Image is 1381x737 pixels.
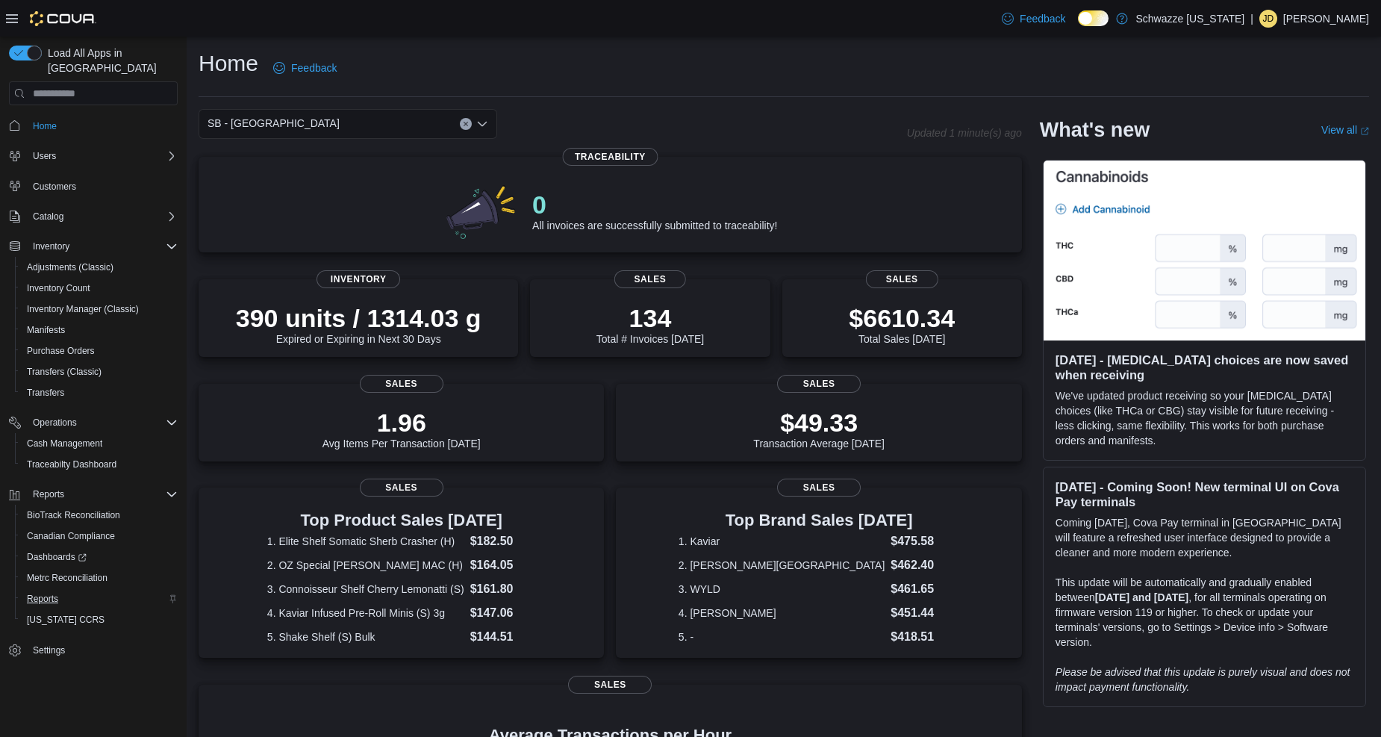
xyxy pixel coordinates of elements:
[1321,124,1369,136] a: View allExternal link
[33,488,64,500] span: Reports
[21,611,110,629] a: [US_STATE] CCRS
[267,582,464,597] dt: 3. Connoisseur Shelf Cherry Lemonatti (S)
[21,435,108,453] a: Cash Management
[15,454,184,475] button: Traceabilty Dashboard
[614,270,686,288] span: Sales
[267,558,464,573] dt: 2. OZ Special [PERSON_NAME] MAC (H)
[596,303,704,345] div: Total # Invoices [DATE]
[27,485,70,503] button: Reports
[27,641,71,659] a: Settings
[891,604,959,622] dd: $451.44
[21,569,113,587] a: Metrc Reconciliation
[21,455,122,473] a: Traceabilty Dashboard
[9,108,178,700] nav: Complex example
[30,11,96,26] img: Cova
[15,547,184,567] a: Dashboards
[291,60,337,75] span: Feedback
[476,118,488,130] button: Open list of options
[317,270,400,288] span: Inventory
[21,384,178,402] span: Transfers
[27,177,178,196] span: Customers
[3,175,184,197] button: Customers
[777,375,861,393] span: Sales
[27,530,115,542] span: Canadian Compliance
[27,551,87,563] span: Dashboards
[470,604,536,622] dd: $147.06
[21,342,178,360] span: Purchase Orders
[3,412,184,433] button: Operations
[27,178,82,196] a: Customers
[1056,388,1353,448] p: We've updated product receiving so your [MEDICAL_DATA] choices (like THCa or CBG) stay visible fo...
[532,190,777,220] p: 0
[15,433,184,454] button: Cash Management
[15,609,184,630] button: [US_STATE] CCRS
[27,282,90,294] span: Inventory Count
[1283,10,1369,28] p: [PERSON_NAME]
[1250,10,1253,28] p: |
[21,527,178,545] span: Canadian Compliance
[21,258,119,276] a: Adjustments (Classic)
[563,148,658,166] span: Traceability
[1056,479,1353,509] h3: [DATE] - Coming Soon! New terminal UI on Cova Pay terminals
[267,629,464,644] dt: 5. Shake Shelf (S) Bulk
[15,278,184,299] button: Inventory Count
[27,303,139,315] span: Inventory Manager (Classic)
[21,363,107,381] a: Transfers (Classic)
[15,588,184,609] button: Reports
[33,150,56,162] span: Users
[15,340,184,361] button: Purchase Orders
[27,387,64,399] span: Transfers
[15,361,184,382] button: Transfers (Classic)
[27,414,83,432] button: Operations
[15,526,184,547] button: Canadian Compliance
[27,509,120,521] span: BioTrack Reconciliation
[891,580,959,598] dd: $461.65
[267,53,343,83] a: Feedback
[27,366,102,378] span: Transfers (Classic)
[21,258,178,276] span: Adjustments (Classic)
[267,534,464,549] dt: 1. Elite Shelf Somatic Sherb Crasher (H)
[679,582,885,597] dt: 3. WYLD
[1095,591,1188,603] strong: [DATE] and [DATE]
[27,237,178,255] span: Inventory
[1078,10,1109,26] input: Dark Mode
[322,408,481,438] p: 1.96
[470,580,536,598] dd: $161.80
[33,181,76,193] span: Customers
[460,118,472,130] button: Clear input
[27,345,95,357] span: Purchase Orders
[27,485,178,503] span: Reports
[21,548,93,566] a: Dashboards
[21,455,178,473] span: Traceabilty Dashboard
[360,479,443,497] span: Sales
[21,548,178,566] span: Dashboards
[27,147,62,165] button: Users
[679,606,885,621] dt: 4. [PERSON_NAME]
[21,611,178,629] span: Washington CCRS
[27,641,178,659] span: Settings
[679,558,885,573] dt: 2. [PERSON_NAME][GEOGRAPHIC_DATA]
[470,532,536,550] dd: $182.50
[27,208,178,226] span: Catalog
[907,127,1022,139] p: Updated 1 minute(s) ago
[21,527,121,545] a: Canadian Compliance
[15,567,184,588] button: Metrc Reconciliation
[27,438,102,450] span: Cash Management
[15,382,184,403] button: Transfers
[21,279,96,297] a: Inventory Count
[1135,10,1244,28] p: Schwazze [US_STATE]
[1056,666,1350,693] em: Please be advised that this update is purely visual and does not impact payment functionality.
[3,114,184,136] button: Home
[33,211,63,223] span: Catalog
[27,572,107,584] span: Metrc Reconciliation
[360,375,443,393] span: Sales
[21,569,178,587] span: Metrc Reconciliation
[21,321,71,339] a: Manifests
[1056,575,1353,650] p: This update will be automatically and gradually enabled between , for all terminals operating on ...
[21,590,178,608] span: Reports
[1040,118,1150,142] h2: What's new
[21,506,126,524] a: BioTrack Reconciliation
[27,414,178,432] span: Operations
[470,556,536,574] dd: $164.05
[3,236,184,257] button: Inventory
